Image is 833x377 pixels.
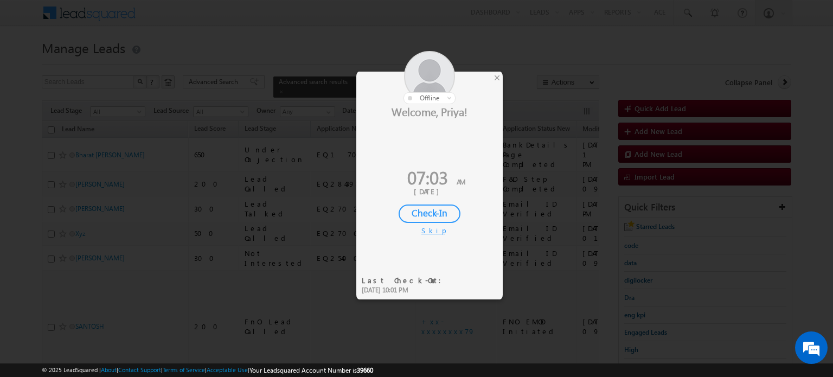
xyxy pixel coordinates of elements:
a: Terms of Service [163,366,205,373]
span: © 2025 LeadSquared | | | | | [42,365,373,375]
a: Contact Support [118,366,161,373]
span: Your Leadsquared Account Number is [249,366,373,374]
div: [DATE] 10:01 PM [362,285,448,295]
div: Welcome, Priya! [356,104,503,118]
div: Check-In [399,205,460,223]
div: [DATE] [364,187,495,196]
span: AM [457,177,465,186]
a: About [101,366,117,373]
a: Acceptable Use [207,366,248,373]
span: 07:03 [407,165,448,189]
div: × [491,72,503,84]
span: offline [420,94,439,102]
div: Skip [421,226,438,235]
span: 39660 [357,366,373,374]
div: Last Check-Out: [362,276,448,285]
